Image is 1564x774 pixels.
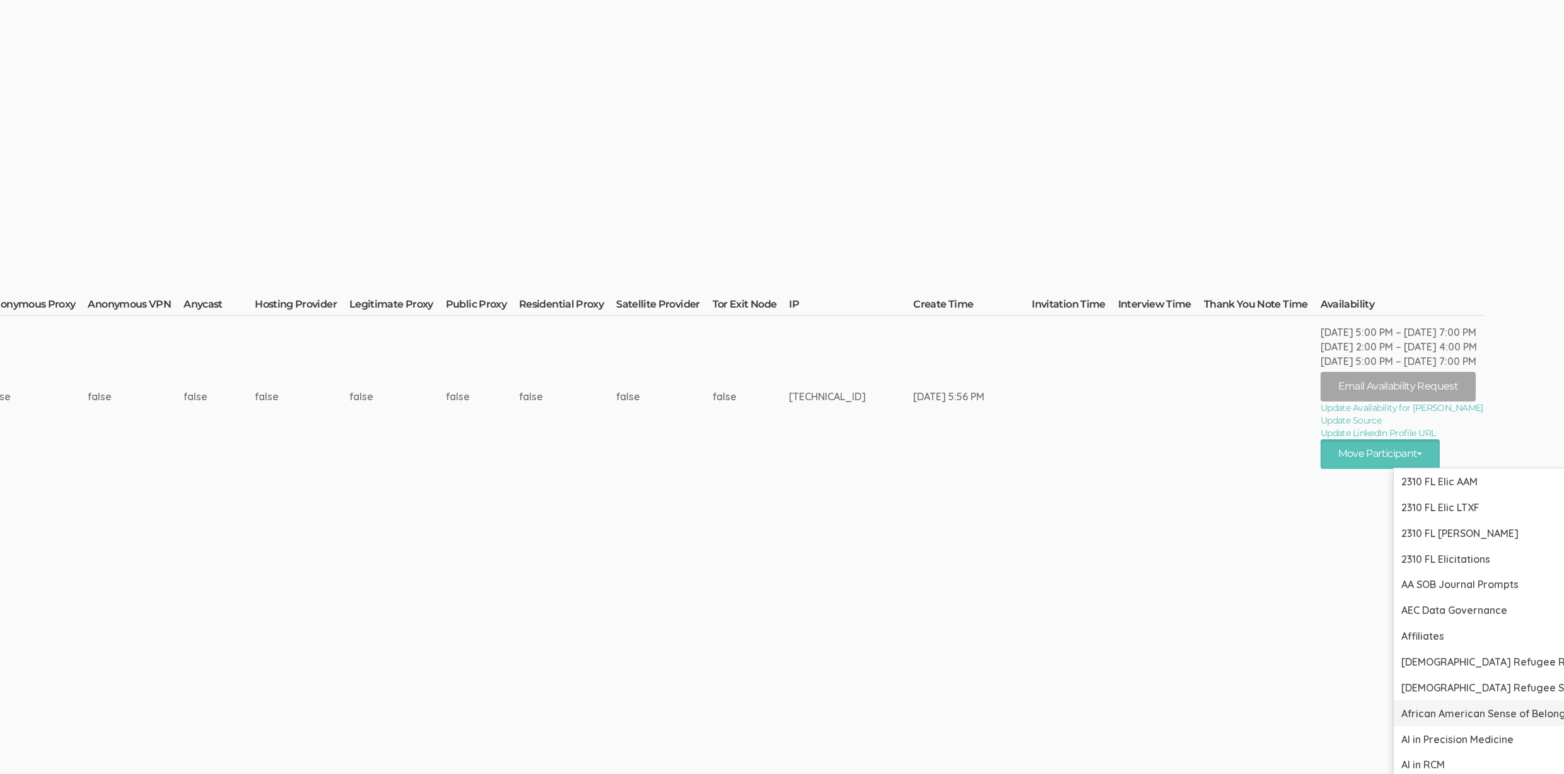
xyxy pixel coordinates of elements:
[913,390,984,404] div: [DATE] 5:56 PM
[1321,325,1483,340] div: [DATE] 5:00 PM – [DATE] 7:00 PM
[446,316,519,478] td: false
[184,297,255,315] th: Anycast
[1204,297,1321,315] th: Thank You Note Time
[1321,439,1440,469] button: Move Participant
[519,316,616,478] td: false
[1118,297,1204,315] th: Interview Time
[616,297,712,315] th: Satellite Provider
[913,297,1032,315] th: Create Time
[1321,414,1483,427] a: Update Source
[1321,340,1483,354] div: [DATE] 2:00 PM – [DATE] 4:00 PM
[1321,401,1483,414] a: Update Availability for [PERSON_NAME]
[349,297,446,315] th: Legitimate Proxy
[1321,372,1476,401] button: Email Availability Request
[1032,297,1118,315] th: Invitation Time
[713,316,790,478] td: false
[255,316,349,478] td: false
[789,297,913,315] th: IP
[446,297,519,315] th: Public Proxy
[1321,427,1483,439] a: Update LinkedIn Profile URL
[1321,297,1483,315] th: Availability
[789,316,913,478] td: [TECHNICAL_ID]
[88,297,184,315] th: Anonymous VPN
[519,297,616,315] th: Residential Proxy
[184,316,255,478] td: false
[616,316,712,478] td: false
[349,316,446,478] td: false
[88,316,184,478] td: false
[713,297,790,315] th: Tor Exit Node
[1321,354,1483,369] div: [DATE] 5:00 PM – [DATE] 7:00 PM
[1501,713,1564,774] iframe: Chat Widget
[255,297,349,315] th: Hosting Provider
